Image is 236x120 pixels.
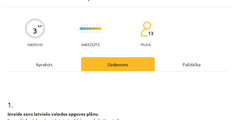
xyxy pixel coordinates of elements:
[81,24,81,26] img: icon-short-line-57e1e144782c952c97e751825c79c345078a6d821885a25fce030b3d8c18986b.svg
[84,24,85,26] img: icon-short-line-57e1e144782c952c97e751825c79c345078a6d821885a25fce030b3d8c18986b.svg
[93,24,94,26] img: icon-short-line-57e1e144782c952c97e751825c79c345078a6d821885a25fce030b3d8c18986b.svg
[93,31,94,33] img: icon-short-line-57e1e144782c952c97e751825c79c345078a6d821885a25fce030b3d8c18986b.svg
[90,31,91,33] img: icon-short-line-57e1e144782c952c97e751825c79c345078a6d821885a25fce030b3d8c18986b.svg
[84,31,85,33] img: icon-short-line-57e1e144782c952c97e751825c79c345078a6d821885a25fce030b3d8c18986b.svg
[25,42,45,47] p: Saņemsi
[140,21,151,37] img: students-c634bb4e5e11cddfef0936a35e636f08e4e9abd3cc4e673bd6f9a4125e45ecb1.svg
[87,31,88,33] img: icon-short-line-57e1e144782c952c97e751825c79c345078a6d821885a25fce030b3d8c18986b.svg
[7,111,99,117] strong: Izveido savu latviešu valodas apguves plānu.
[81,31,81,33] img: icon-short-line-57e1e144782c952c97e751825c79c345078a6d821885a25fce030b3d8c18986b.svg
[33,26,37,35] div: 3
[7,90,229,109] h1: 1 .
[155,57,229,71] div: Palīdzība
[141,42,150,47] p: pilda
[81,57,155,71] div: Uzdevums
[87,24,88,26] img: icon-short-line-57e1e144782c952c97e751825c79c345078a6d821885a25fce030b3d8c18986b.svg
[7,57,81,71] div: Apraksts
[81,42,99,47] p: Sarežģīts
[148,30,154,36] span: 13
[38,24,42,28] span: XP
[90,24,91,26] img: icon-short-line-57e1e144782c952c97e751825c79c345078a6d821885a25fce030b3d8c18986b.svg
